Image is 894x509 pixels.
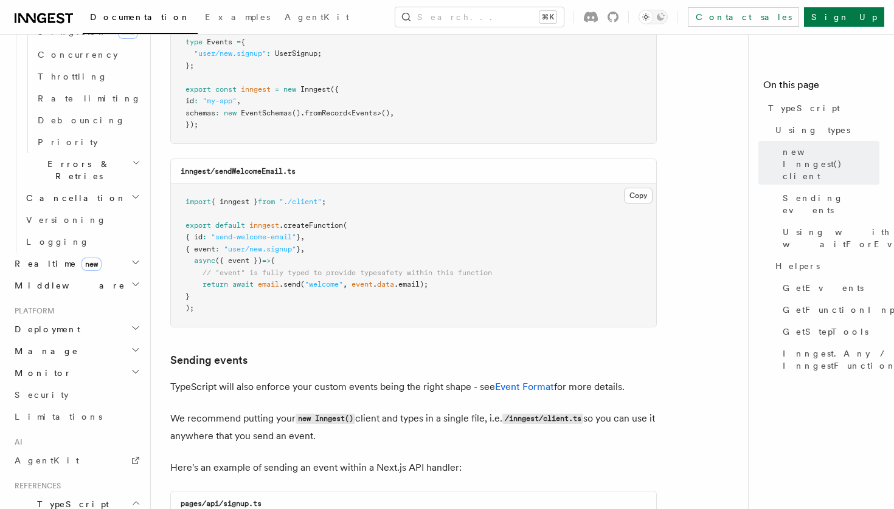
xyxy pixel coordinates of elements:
span: } [296,245,300,253]
span: Middleware [10,279,125,292]
span: Realtime [10,258,102,270]
span: >() [377,109,390,117]
a: Sign Up [804,7,884,27]
a: Contact sales [688,7,799,27]
span: Events [207,38,232,46]
span: Concurrency [38,50,118,60]
span: schemas [185,109,215,117]
a: Using with waitForEvent [778,221,879,255]
span: // "event" is fully typed to provide typesafety within this function [203,268,492,277]
span: .send [279,280,300,289]
span: { id [185,233,203,241]
button: Copy [624,188,653,203]
span: email [258,280,279,289]
span: ( [300,280,305,289]
button: Errors & Retries [21,153,143,187]
span: "user/new.signup" [194,49,266,58]
span: { inngest } [211,197,258,206]
code: inngest/sendWelcomeEmail.ts [181,167,296,176]
span: , [237,97,241,105]
span: () [292,109,300,117]
a: Sending events [778,187,879,221]
span: Priority [38,137,98,147]
span: => [262,256,271,265]
span: { event [185,245,215,253]
span: "welcome" [305,280,343,289]
button: Deployment [10,318,143,340]
a: GetFunctionInput [778,299,879,321]
span: inngest [241,85,271,94]
span: AgentKit [285,12,349,22]
span: Rate limiting [38,94,141,103]
a: Helpers [771,255,879,277]
button: Search...⌘K [395,7,564,27]
a: GetStepTools [778,321,879,343]
button: Toggle dark mode [639,10,668,24]
span: Platform [10,306,55,316]
span: , [300,233,305,241]
span: data [377,280,394,289]
span: { [241,38,245,46]
span: : [194,97,198,105]
a: AgentKit [10,449,143,471]
span: Cancellation [21,192,126,204]
span: export [185,221,211,230]
span: .createFunction [279,221,343,230]
a: Event Format [495,381,554,392]
button: Middleware [10,275,143,296]
span: Events [352,109,377,117]
a: Throttling [33,66,143,87]
code: new Inngest() [296,414,355,424]
span: Versioning [26,215,106,225]
span: Errors & Retries [21,158,132,182]
span: default [215,221,245,230]
a: Inngest.Any / InngestFunction.Any [778,343,879,377]
a: GetEvents [778,277,879,299]
span: Limitations [15,412,102,422]
span: Manage [10,345,78,357]
span: return [203,280,228,289]
a: Concurrency [33,44,143,66]
a: Examples [198,4,277,33]
span: Throttling [38,72,108,81]
a: AgentKit [277,4,356,33]
span: event [352,280,373,289]
span: ); [185,304,194,312]
a: Priority [33,131,143,153]
span: Security [15,390,69,400]
span: Debouncing [38,115,125,125]
span: new [283,85,296,94]
a: new Inngest() client [778,141,879,187]
span: UserSignup [275,49,317,58]
span: "./client" [279,197,322,206]
span: new [81,258,102,271]
p: We recommend putting your client and types in a single file, i.e. so you can use it anywhere that... [170,410,657,445]
span: GetStepTools [783,326,868,338]
span: ; [322,197,326,206]
a: Using types [771,119,879,141]
span: { [271,256,275,265]
p: TypeScript will also enforce your custom events being the right shape - see for more details. [170,378,657,395]
span: type [185,38,203,46]
span: = [275,85,279,94]
span: inngest [249,221,279,230]
span: from [258,197,275,206]
span: TypeScript [768,102,840,114]
span: await [232,280,254,289]
span: Deployment [10,323,80,335]
a: Sending events [170,352,248,369]
code: /inngest/client.ts [502,414,583,424]
span: } [185,292,190,301]
span: Helpers [775,260,820,272]
span: , [343,280,347,289]
span: "user/new.signup" [224,245,296,253]
a: Rate limiting [33,87,143,109]
a: TypeScript [763,97,879,119]
span: : [215,245,220,253]
span: : [266,49,271,58]
button: Manage [10,340,143,362]
span: Documentation [90,12,190,22]
span: "send-welcome-email" [211,233,296,241]
span: , [390,109,394,117]
span: = [237,38,241,46]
